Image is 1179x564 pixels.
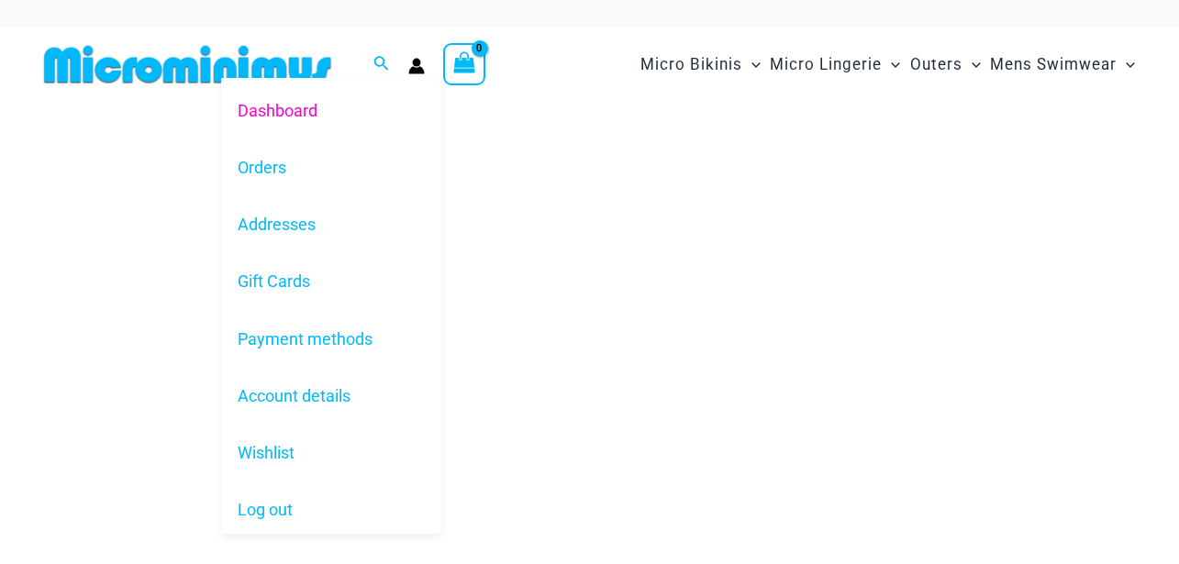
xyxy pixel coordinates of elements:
[221,425,441,481] a: Wishlist
[221,83,441,139] a: Dashboard
[990,41,1117,88] span: Mens Swimwear
[221,310,441,367] a: Payment methods
[221,481,441,538] a: Log out
[221,139,441,196] a: Orders
[221,253,441,310] a: Gift Cards
[373,53,390,76] a: Search icon link
[636,37,765,93] a: Micro BikinisMenu ToggleMenu Toggle
[408,58,425,74] a: Account icon link
[633,34,1142,95] nav: Site Navigation
[221,367,441,424] a: Account details
[985,37,1140,93] a: Mens SwimwearMenu ToggleMenu Toggle
[37,44,339,85] img: MM SHOP LOGO FLAT
[640,41,742,88] span: Micro Bikinis
[882,41,900,88] span: Menu Toggle
[962,41,981,88] span: Menu Toggle
[906,37,985,93] a: OutersMenu ToggleMenu Toggle
[221,196,441,253] a: Addresses
[765,37,905,93] a: Micro LingerieMenu ToggleMenu Toggle
[1117,41,1135,88] span: Menu Toggle
[742,41,761,88] span: Menu Toggle
[443,43,485,85] a: View Shopping Cart, empty
[770,41,882,88] span: Micro Lingerie
[910,41,962,88] span: Outers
